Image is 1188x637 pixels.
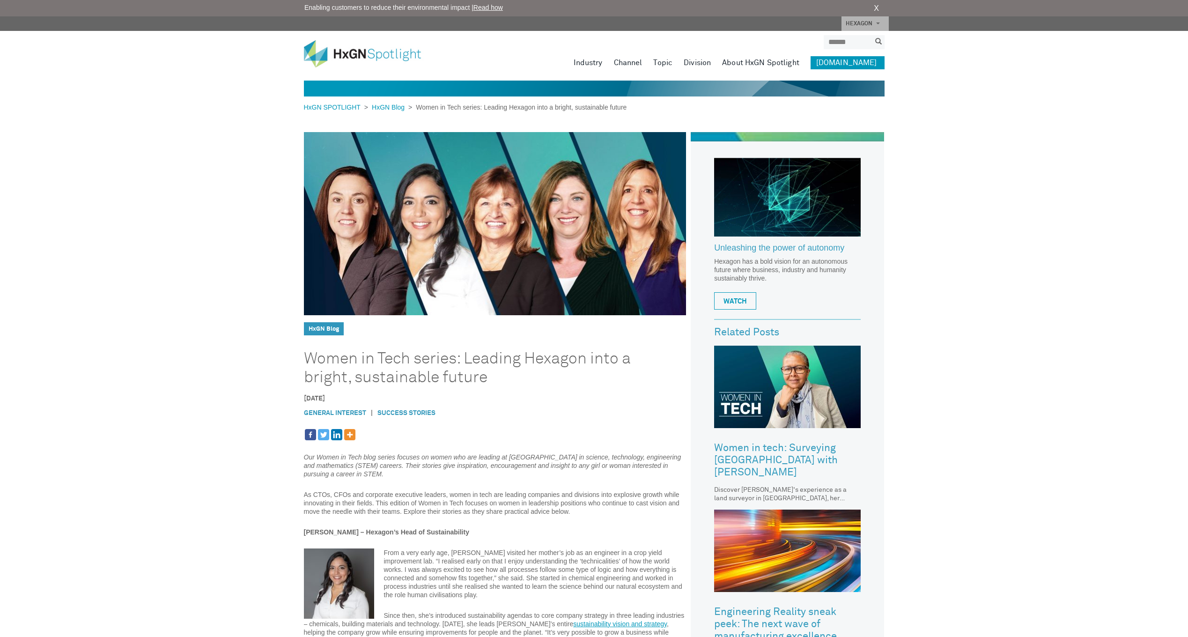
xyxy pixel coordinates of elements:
div: Discover [PERSON_NAME]'s experience as a land surveyor in [GEOGRAPHIC_DATA], her embrace of techn... [714,486,861,503]
a: General Interest [304,410,366,416]
a: Twitter [318,429,329,440]
img: HxGN Spotlight [304,40,435,67]
a: Linkedin [331,429,342,440]
a: More [344,429,355,440]
span: As CTOs, CFOs and corporate executive leaders, women in tech are leading companies and divisions ... [304,491,679,515]
img: Women in Tech series: Leading Hexagon into a bright, sustainable future [304,132,686,315]
span: Women in Tech series: Leading Hexagon into a bright, sustainable future [412,104,627,111]
h3: Related Posts [714,327,861,338]
a: Read how [473,4,503,11]
h1: Women in Tech series: Leading Hexagon into a bright, sustainable future [304,349,659,387]
span: [PERSON_NAME] – Hexagon’s Head of Sustainability [304,528,469,536]
span: From a very early age, [PERSON_NAME] visited her mother’s job as an engineer in a crop yield impr... [384,549,682,599]
a: Division [684,56,711,69]
a: Industry [574,56,603,69]
time: [DATE] [304,395,325,402]
span: Our Women in Tech blog series focuses on women who are leading at [GEOGRAPHIC_DATA] in science, t... [304,453,681,478]
a: About HxGN Spotlight [722,56,799,69]
a: Success Stories [377,410,435,416]
a: Women in tech: Surveying [GEOGRAPHIC_DATA] with [PERSON_NAME] [714,435,861,486]
a: Channel [614,56,642,69]
a: HxGN Blog [309,326,339,332]
a: Unleashing the power of autonomy [714,244,861,258]
img: Engineering Reality sneak peek: The next wave of manufacturing excellence [714,510,861,592]
div: > > [304,103,627,112]
a: X [874,3,879,14]
img: Women in tech: Surveying South Africa with Tumeka Bikitsha [714,346,861,428]
a: HEXAGON [841,16,889,31]
a: HxGN Blog [368,104,408,111]
a: WATCH [714,292,756,310]
span: | [366,408,377,418]
a: Facebook [305,429,316,440]
a: sustainability vision and strategy [573,620,667,628]
img: Eva Carranza headshot [304,548,374,619]
a: Topic [653,56,672,69]
p: Hexagon has a bold vision for an autonomous future where business, industry and humanity sustaina... [714,257,861,282]
a: [DOMAIN_NAME] [811,56,885,69]
a: HxGN SPOTLIGHT [304,104,364,111]
img: Hexagon_CorpVideo_Pod_RR_2.jpg [714,158,861,237]
span: Enabling customers to reduce their environmental impact | [304,3,503,13]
